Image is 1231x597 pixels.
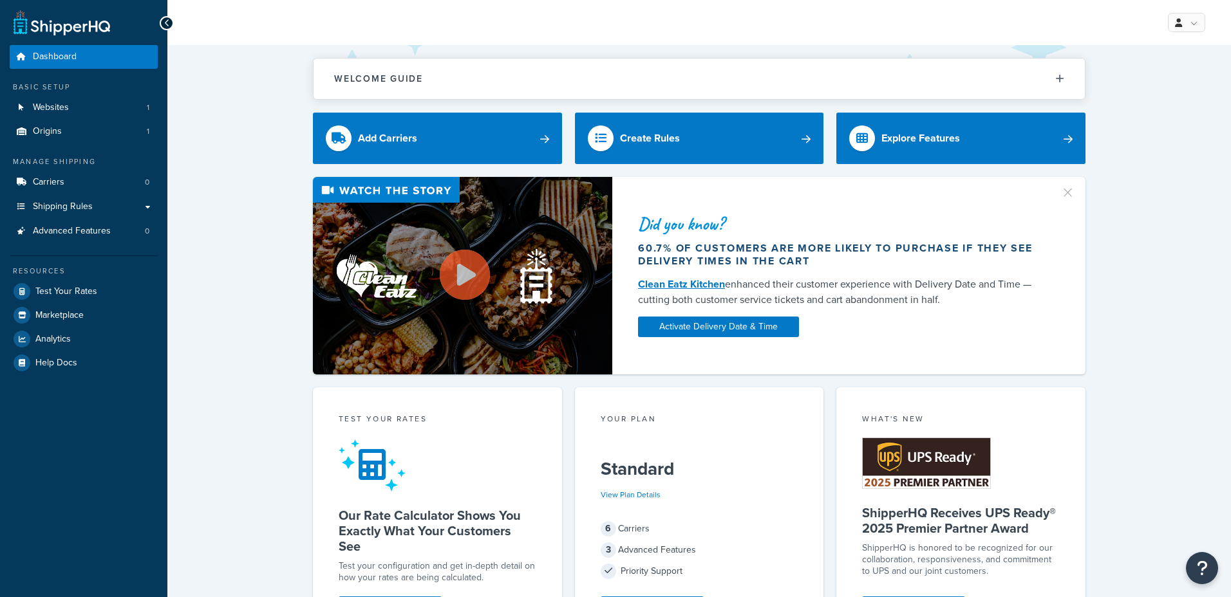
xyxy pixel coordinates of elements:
a: Carriers0 [10,170,158,194]
span: 6 [601,521,616,537]
div: Create Rules [620,129,680,147]
div: enhanced their customer experience with Delivery Date and Time — cutting both customer service ti... [638,277,1045,308]
a: Advanced Features0 [10,219,158,243]
button: Welcome Guide [314,59,1085,99]
span: Marketplace [35,310,84,321]
span: 1 [147,126,149,137]
div: Carriers [601,520,798,538]
a: Add Carriers [313,113,562,164]
h5: ShipperHQ Receives UPS Ready® 2025 Premier Partner Award [862,505,1060,536]
a: Help Docs [10,351,158,374]
li: Advanced Features [10,219,158,243]
span: Advanced Features [33,226,111,237]
div: Your Plan [601,413,798,428]
div: 60.7% of customers are more likely to purchase if they see delivery times in the cart [638,242,1045,268]
div: What's New [862,413,1060,428]
a: Shipping Rules [10,195,158,219]
a: Marketplace [10,304,158,327]
li: Carriers [10,170,158,194]
a: Create Rules [575,113,824,164]
p: ShipperHQ is honored to be recognized for our collaboration, responsiveness, and commitment to UP... [862,542,1060,577]
img: Video thumbnail [313,177,612,374]
span: 1 [147,102,149,113]
h5: Standard [601,459,798,479]
span: Test Your Rates [35,286,97,297]
span: 3 [601,542,616,558]
button: Open Resource Center [1186,552,1218,584]
div: Resources [10,266,158,277]
span: Help Docs [35,358,77,369]
a: Analytics [10,327,158,351]
div: Priority Support [601,562,798,580]
a: Websites1 [10,96,158,120]
span: Analytics [35,334,71,345]
span: Carriers [33,177,64,188]
a: Clean Eatz Kitchen [638,277,725,291]
div: Explore Features [881,129,960,147]
a: Origins1 [10,120,158,143]
a: Explore Features [836,113,1085,164]
div: Test your rates [339,413,536,428]
span: 0 [145,177,149,188]
span: Shipping Rules [33,201,93,212]
div: Advanced Features [601,541,798,559]
h2: Welcome Guide [334,74,423,84]
h5: Our Rate Calculator Shows You Exactly What Your Customers See [339,508,536,554]
div: Manage Shipping [10,156,158,167]
div: Did you know? [638,215,1045,233]
div: Basic Setup [10,82,158,93]
li: Websites [10,96,158,120]
a: Test Your Rates [10,280,158,303]
span: Websites [33,102,69,113]
a: Dashboard [10,45,158,69]
a: View Plan Details [601,489,661,501]
div: Test your configuration and get in-depth detail on how your rates are being calculated. [339,560,536,583]
span: Origins [33,126,62,137]
li: Origins [10,120,158,143]
span: Dashboard [33,51,77,62]
a: Activate Delivery Date & Time [638,317,799,337]
span: 0 [145,226,149,237]
div: Add Carriers [358,129,417,147]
